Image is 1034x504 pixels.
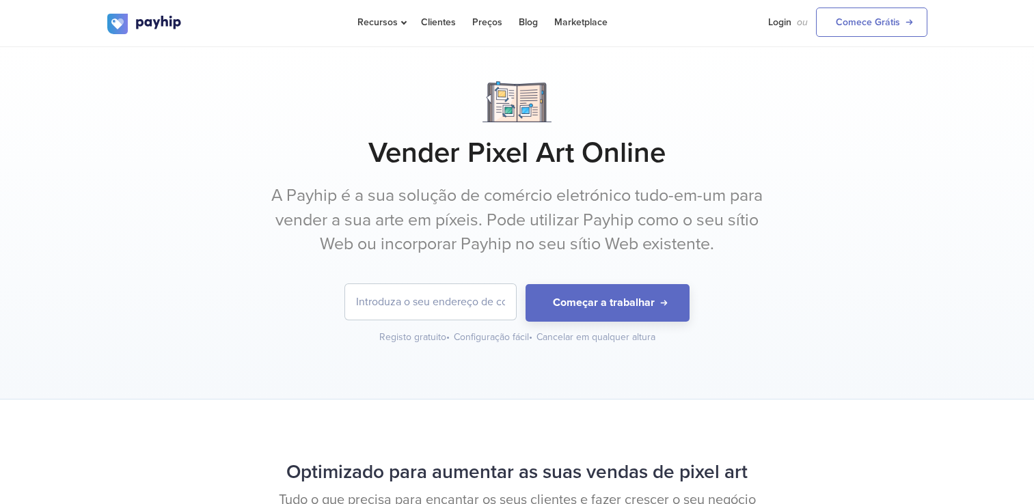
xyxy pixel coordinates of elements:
span: • [529,331,532,343]
button: Começar a trabalhar [526,284,690,322]
img: logo.svg [107,14,182,34]
a: Comece Grátis [816,8,927,37]
div: Registo gratuito [379,331,451,344]
div: Cancelar em qualquer altura [536,331,655,344]
span: • [446,331,450,343]
img: Notebook.png [482,81,552,122]
p: A Payhip é a sua solução de comércio eletrónico tudo-em-um para vender a sua arte em píxeis. Pode... [261,184,774,257]
span: Recursos [357,16,405,28]
div: Configuração fácil [454,331,534,344]
input: Introduza o seu endereço de correio eletrónico [345,284,516,320]
h2: Optimizado para aumentar as suas vendas de pixel art [107,454,927,490]
h1: Vender Pixel Art Online [107,136,927,170]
